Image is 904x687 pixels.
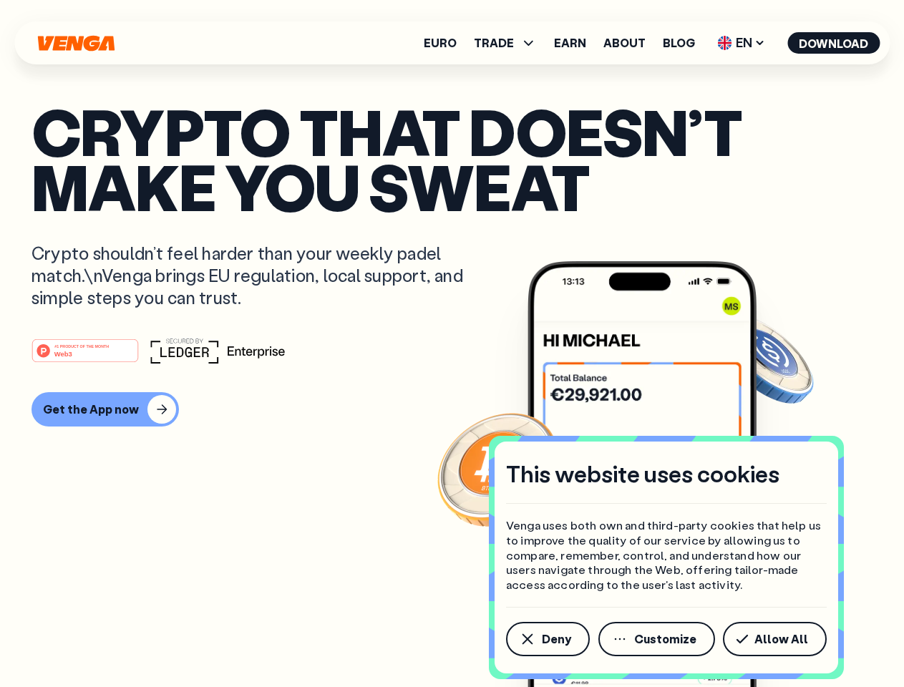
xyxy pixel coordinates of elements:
a: Blog [663,37,695,49]
h4: This website uses cookies [506,459,779,489]
span: TRADE [474,34,537,52]
img: USDC coin [714,308,817,411]
a: #1 PRODUCT OF THE MONTHWeb3 [31,347,139,366]
p: Crypto that doesn’t make you sweat [31,104,873,213]
span: Allow All [754,633,808,645]
a: Get the App now [31,392,873,427]
span: Customize [634,633,696,645]
p: Crypto shouldn’t feel harder than your weekly padel match.\nVenga brings EU regulation, local sup... [31,242,484,309]
img: Bitcoin [434,404,563,533]
span: TRADE [474,37,514,49]
button: Get the App now [31,392,179,427]
img: flag-uk [717,36,732,50]
button: Allow All [723,622,827,656]
span: EN [712,31,770,54]
a: About [603,37,646,49]
svg: Home [36,35,116,52]
button: Customize [598,622,715,656]
tspan: Web3 [54,349,72,357]
tspan: #1 PRODUCT OF THE MONTH [54,343,109,348]
button: Download [787,32,880,54]
p: Venga uses both own and third-party cookies that help us to improve the quality of our service by... [506,518,827,593]
span: Deny [542,633,571,645]
a: Euro [424,37,457,49]
a: Earn [554,37,586,49]
div: Get the App now [43,402,139,416]
button: Deny [506,622,590,656]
